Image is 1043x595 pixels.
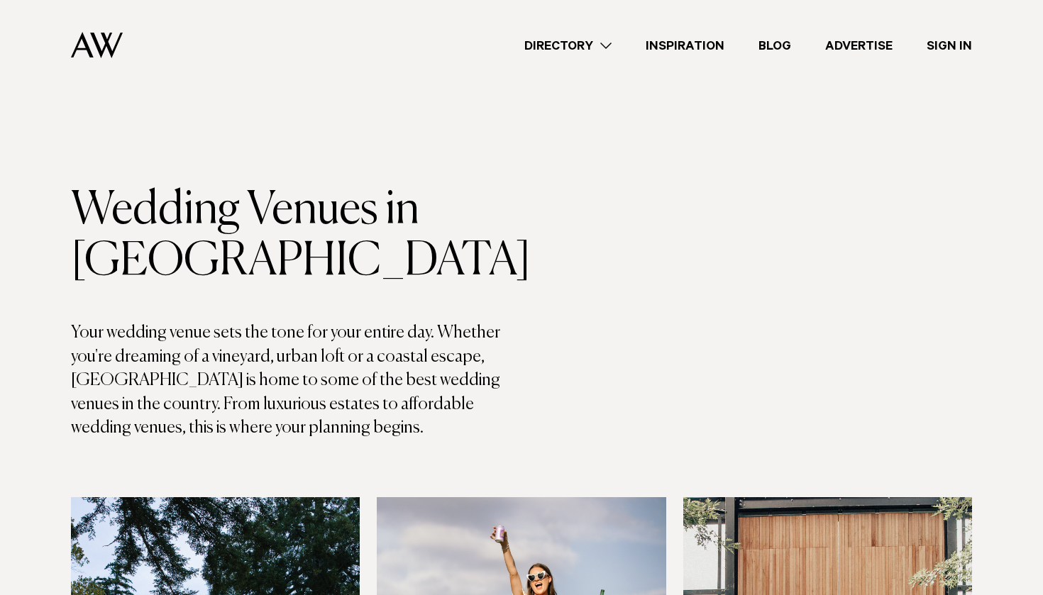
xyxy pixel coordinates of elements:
[910,36,989,55] a: Sign In
[741,36,808,55] a: Blog
[71,185,521,287] h1: Wedding Venues in [GEOGRAPHIC_DATA]
[507,36,629,55] a: Directory
[629,36,741,55] a: Inspiration
[71,321,521,440] p: Your wedding venue sets the tone for your entire day. Whether you're dreaming of a vineyard, urba...
[71,32,123,58] img: Auckland Weddings Logo
[808,36,910,55] a: Advertise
